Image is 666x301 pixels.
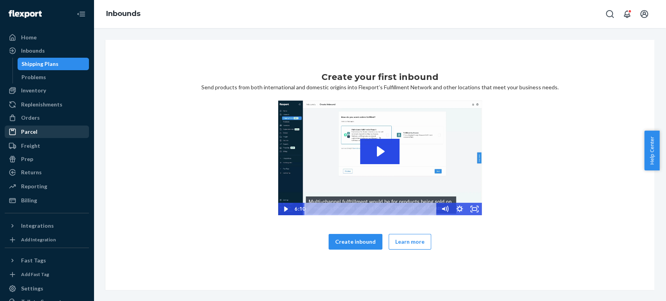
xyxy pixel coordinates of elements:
div: Prep [21,155,33,163]
a: Inventory [5,84,89,97]
button: Open notifications [619,6,635,22]
div: Replenishments [21,101,62,108]
button: Open account menu [636,6,652,22]
a: Freight [5,140,89,152]
div: Settings [21,285,43,292]
a: Returns [5,166,89,179]
div: Inventory [21,87,46,94]
a: Shipping Plans [18,58,89,70]
img: Video Thumbnail [278,101,482,215]
a: Orders [5,112,89,124]
div: Shipping Plans [21,60,59,68]
button: Close Navigation [73,6,89,22]
a: Inbounds [106,9,140,18]
button: Play Video [278,203,293,215]
div: Returns [21,168,42,176]
button: Learn more [389,234,431,250]
button: Show settings menu [452,203,467,215]
a: Reporting [5,180,89,193]
a: Settings [5,282,89,295]
div: Add Fast Tag [21,271,49,278]
div: Playbar [310,203,433,215]
a: Add Fast Tag [5,270,89,279]
div: Orders [21,114,40,122]
div: Freight [21,142,40,150]
h1: Create your first inbound [321,71,439,83]
button: Integrations [5,220,89,232]
button: Create inbound [329,234,382,250]
div: Problems [21,73,46,81]
button: Mute [437,203,452,215]
button: Fast Tags [5,254,89,267]
div: Send products from both international and domestic origins into Flexport’s Fulfillment Network an... [112,71,648,259]
div: Home [21,34,37,41]
a: Inbounds [5,44,89,57]
button: Open Search Box [602,6,618,22]
button: Help Center [644,131,659,170]
div: Fast Tags [21,257,46,264]
div: Billing [21,197,37,204]
a: Problems [18,71,89,83]
img: Flexport logo [9,10,42,18]
a: Replenishments [5,98,89,111]
div: Add Integration [21,236,56,243]
div: Reporting [21,182,47,190]
div: Parcel [21,128,37,136]
a: Add Integration [5,235,89,244]
button: Fullscreen [467,203,482,215]
a: Parcel [5,126,89,138]
a: Billing [5,194,89,207]
div: Inbounds [21,47,45,55]
ol: breadcrumbs [100,3,147,25]
a: Home [5,31,89,44]
button: Play Video: 2023-09-11_Flexport_Inbounds_HighRes [360,139,400,164]
a: Prep [5,153,89,165]
div: Integrations [21,222,54,230]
